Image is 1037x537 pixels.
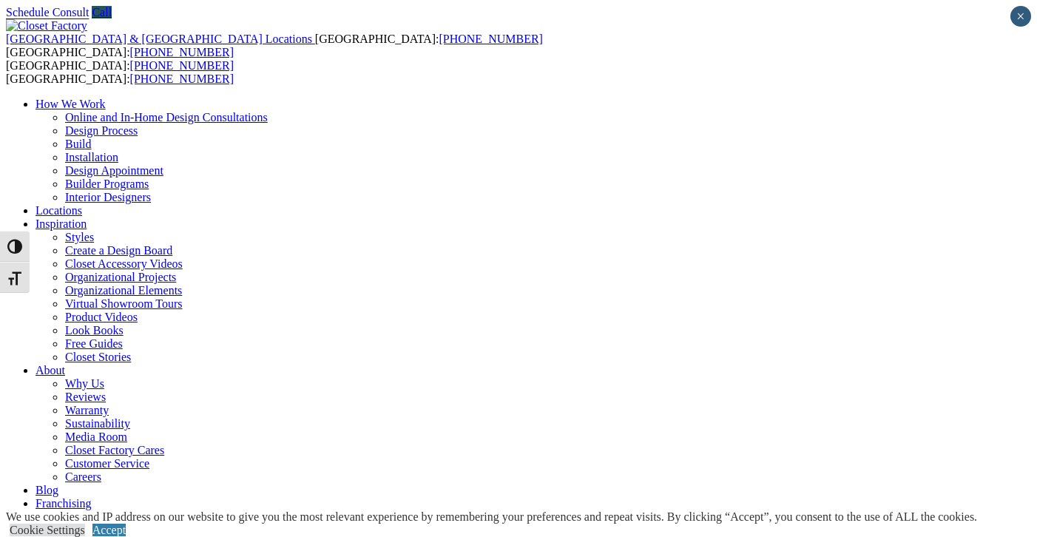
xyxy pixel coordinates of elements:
a: Accept [92,524,126,536]
a: Create a Design Board [65,244,172,257]
a: Interior Designers [65,191,151,203]
a: Closet Stories [65,351,131,363]
a: Online and In-Home Design Consultations [65,111,268,124]
a: [PHONE_NUMBER] [130,46,234,58]
span: [GEOGRAPHIC_DATA]: [GEOGRAPHIC_DATA]: [6,33,543,58]
a: Why Us [65,377,104,390]
a: Careers [65,470,101,483]
a: Warranty [65,404,109,416]
button: Close [1010,6,1031,27]
a: Call [92,6,112,18]
span: [GEOGRAPHIC_DATA]: [GEOGRAPHIC_DATA]: [6,59,234,85]
a: Inspiration [36,217,87,230]
a: Look Books [65,324,124,337]
a: About [36,364,65,376]
a: Reviews [65,391,106,403]
a: Locations [36,204,82,217]
a: Customer Service [65,457,149,470]
a: Virtual Showroom Tours [65,297,183,310]
a: Blog [36,484,58,496]
a: Builder Programs [65,178,149,190]
a: Installation [65,151,118,163]
a: Organizational Elements [65,284,182,297]
a: Organizational Projects [65,271,176,283]
a: Product Videos [65,311,138,323]
a: Cookie Settings [10,524,85,536]
a: Design Appointment [65,164,163,177]
a: Closet Factory Cares [65,444,164,456]
span: [GEOGRAPHIC_DATA] & [GEOGRAPHIC_DATA] Locations [6,33,312,45]
a: Free Guides [65,337,123,350]
img: Closet Factory [6,19,87,33]
a: [PHONE_NUMBER] [130,72,234,85]
a: Styles [65,231,94,243]
a: [PHONE_NUMBER] [130,59,234,72]
a: Schedule Consult [6,6,89,18]
a: Media Room [65,430,127,443]
a: How We Work [36,98,106,110]
a: [GEOGRAPHIC_DATA] & [GEOGRAPHIC_DATA] Locations [6,33,315,45]
a: Closet Accessory Videos [65,257,183,270]
a: [PHONE_NUMBER] [439,33,542,45]
div: We use cookies and IP address on our website to give you the most relevant experience by remember... [6,510,977,524]
a: Build [65,138,92,150]
a: Franchising [36,497,92,510]
a: Sustainability [65,417,130,430]
a: Design Process [65,124,138,137]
